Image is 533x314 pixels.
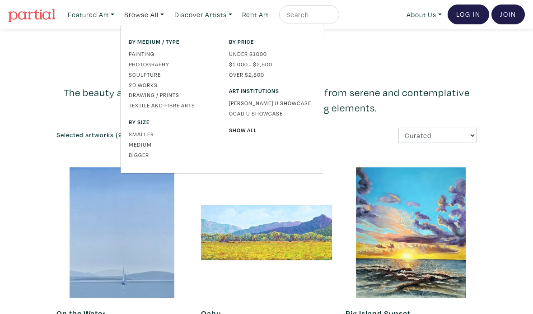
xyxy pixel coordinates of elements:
[285,9,331,20] input: Search
[170,5,236,24] a: Discover Artists
[229,60,316,68] a: $1,000 - $2,500
[129,50,215,58] a: Painting
[56,85,477,115] p: The beauty and essence of nature, conveying everything from serene and contemplative moods to dra...
[491,5,525,24] a: Join
[129,70,215,78] a: Sculpture
[448,5,489,24] a: Log In
[56,53,477,73] h2: Landscapes
[64,5,118,24] a: Featured Art
[129,151,215,159] a: Bigger
[129,118,215,126] span: By size
[120,25,324,174] div: Featured Art
[129,81,215,89] a: 2D works
[129,37,215,46] span: By medium / type
[120,5,168,24] a: Browse All
[56,131,260,139] h6: Selected artworks (99)
[229,70,316,78] a: Over $2,500
[129,91,215,99] a: Drawing / Prints
[129,101,215,109] a: Textile and Fibre Arts
[129,140,215,148] a: Medium
[229,50,316,58] a: Under $1000
[129,60,215,68] a: Photography
[238,5,273,24] a: Rent Art
[229,37,316,46] span: By price
[229,87,316,95] span: Art Institutions
[402,5,446,24] a: About Us
[229,99,316,107] a: [PERSON_NAME] U Showcase
[229,126,316,134] a: Show All
[129,130,215,138] a: Smaller
[229,109,316,117] a: OCAD U Showcase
